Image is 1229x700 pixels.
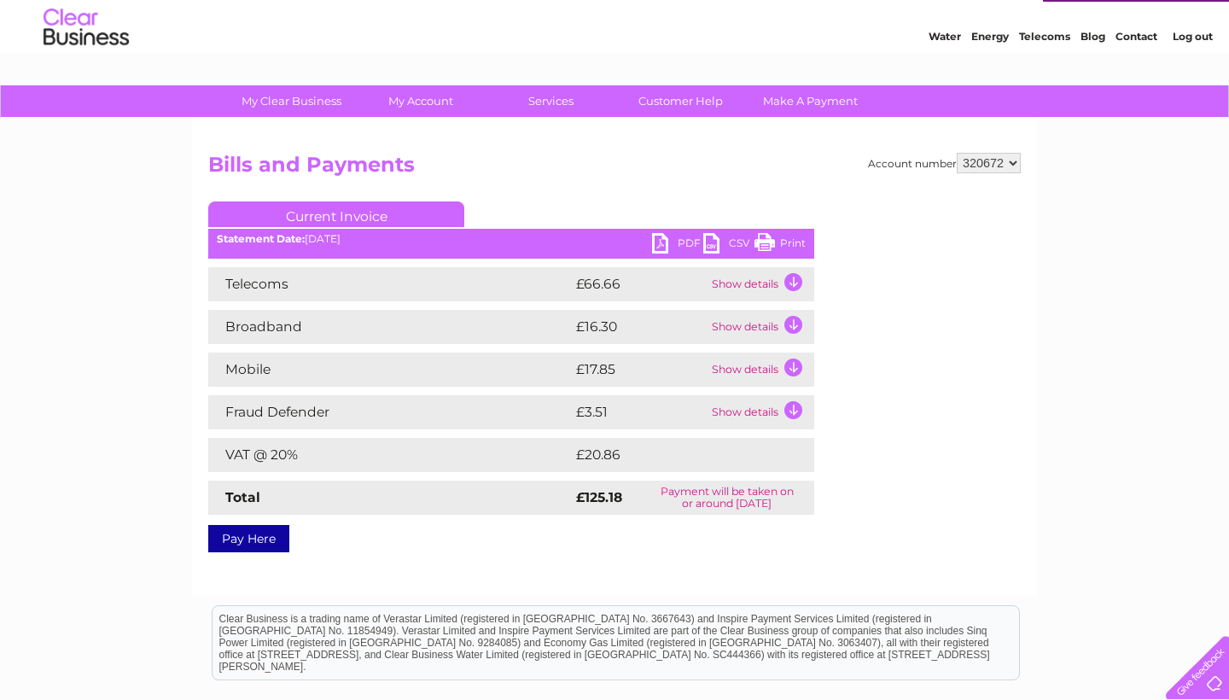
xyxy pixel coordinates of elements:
a: My Account [351,85,492,117]
a: Print [754,233,806,258]
a: Blog [1080,73,1105,85]
div: [DATE] [208,233,814,245]
td: Show details [708,267,814,301]
td: Payment will be taken on or around [DATE] [639,481,814,515]
a: Current Invoice [208,201,464,227]
td: £66.66 [572,267,708,301]
a: Energy [971,73,1009,85]
a: Services [481,85,621,117]
img: logo.png [43,44,130,96]
td: Broadband [208,310,572,344]
div: Account number [868,153,1021,173]
td: Show details [708,310,814,344]
h2: Bills and Payments [208,153,1021,185]
a: PDF [652,233,703,258]
a: Make A Payment [740,85,881,117]
a: My Clear Business [221,85,362,117]
td: VAT @ 20% [208,438,572,472]
a: Water [929,73,961,85]
a: Contact [1115,73,1157,85]
td: Telecoms [208,267,572,301]
td: £20.86 [572,438,781,472]
td: £17.85 [572,353,708,387]
div: Clear Business is a trading name of Verastar Limited (registered in [GEOGRAPHIC_DATA] No. 3667643... [213,9,1019,83]
a: Log out [1173,73,1213,85]
td: £3.51 [572,395,708,429]
td: £16.30 [572,310,708,344]
strong: Total [225,489,260,505]
a: Telecoms [1019,73,1070,85]
a: 0333 014 3131 [907,9,1025,30]
td: Mobile [208,353,572,387]
b: Statement Date: [217,232,305,245]
a: Pay Here [208,525,289,552]
a: CSV [703,233,754,258]
td: Show details [708,395,814,429]
td: Fraud Defender [208,395,572,429]
strong: £125.18 [576,489,622,505]
td: Show details [708,353,814,387]
a: Customer Help [610,85,751,117]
